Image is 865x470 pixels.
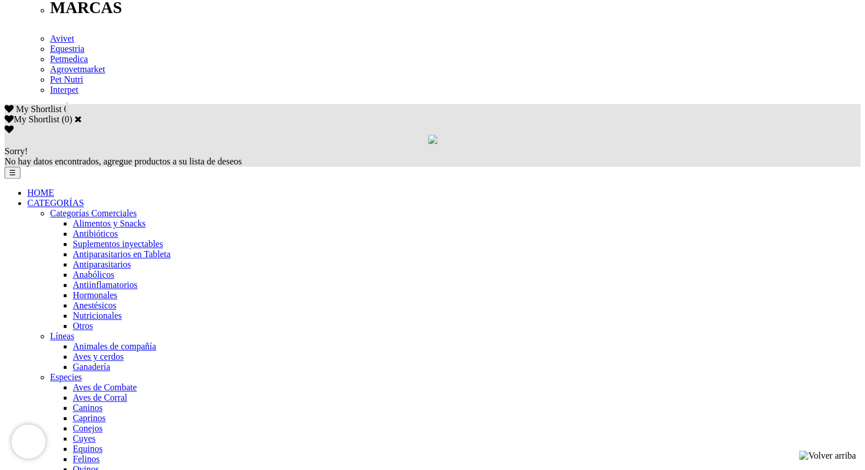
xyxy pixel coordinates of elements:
a: Aves y cerdos [73,352,123,361]
a: Caprinos [73,413,106,423]
label: 0 [65,114,69,124]
a: Petmedica [50,54,88,64]
a: Antibióticos [73,229,118,238]
a: Suplementos inyectables [73,239,163,249]
a: Caninos [73,403,102,413]
a: Pet Nutri [50,75,83,84]
a: Aves de Corral [73,393,127,402]
a: Avivet [50,34,74,43]
a: Interpet [50,85,78,94]
iframe: Brevo live chat [11,424,45,459]
label: My Shortlist [5,114,59,124]
a: Categorías Comerciales [50,208,136,218]
button: ☰ [5,167,20,179]
a: Hormonales [73,290,117,300]
a: Aves de Combate [73,382,137,392]
img: Volver arriba [799,451,856,461]
a: Agrovetmarket [50,64,105,74]
div: No hay datos encontrados, agregue productos a su lista de deseos [5,146,860,167]
span: Sorry! [5,146,28,156]
img: loading.gif [428,135,437,144]
a: Antiinflamatorios [73,280,138,290]
a: Conejos [73,423,102,433]
a: Cerrar [75,114,82,123]
a: Antiparasitarios en Tableta [73,249,171,259]
a: Equestria [50,44,84,53]
a: Anestésicos [73,300,116,310]
a: Alimentos y Snacks [73,218,146,228]
span: ( ) [61,114,72,124]
a: Equinos [73,444,102,453]
a: Anabólicos [73,270,114,279]
span: 0 [64,104,68,114]
a: Ganadería [73,362,110,372]
a: Líneas [50,331,75,341]
a: Especies [50,372,82,382]
a: Antiparasitarios [73,259,131,269]
a: HOME [27,188,54,197]
a: Cuyes [73,434,96,443]
a: Felinos [73,454,100,464]
span: My Shortlist [16,104,61,114]
a: Nutricionales [73,311,122,320]
a: Animales de compañía [73,341,156,351]
a: CATEGORÍAS [27,198,84,208]
a: Otros [73,321,93,331]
